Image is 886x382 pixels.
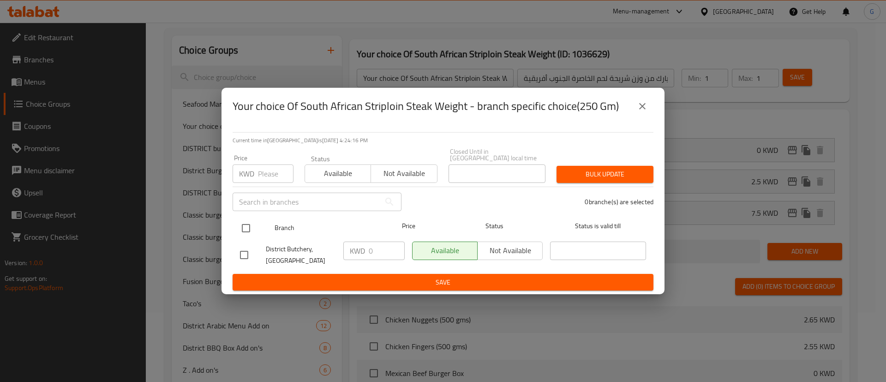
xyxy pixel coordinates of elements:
[233,136,653,145] p: Current time in [GEOGRAPHIC_DATA] is [DATE] 4:24:16 PM
[447,220,543,232] span: Status
[275,222,371,234] span: Branch
[233,193,380,211] input: Search in branches
[375,167,433,180] span: Not available
[240,277,646,288] span: Save
[564,169,646,180] span: Bulk update
[378,220,439,232] span: Price
[233,274,653,291] button: Save
[369,242,405,260] input: Please enter price
[239,168,254,179] p: KWD
[350,245,365,256] p: KWD
[266,243,336,267] span: District Butchery, [GEOGRAPHIC_DATA]
[233,99,619,114] h2: Your choice Of South African Striploin Steak Weight - branch specific choice(250 Gm)
[585,197,653,206] p: 0 branche(s) are selected
[550,220,646,232] span: Status is valid till
[305,164,371,183] button: Available
[258,164,293,183] input: Please enter price
[371,164,437,183] button: Not available
[309,167,367,180] span: Available
[631,95,653,117] button: close
[557,166,653,183] button: Bulk update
